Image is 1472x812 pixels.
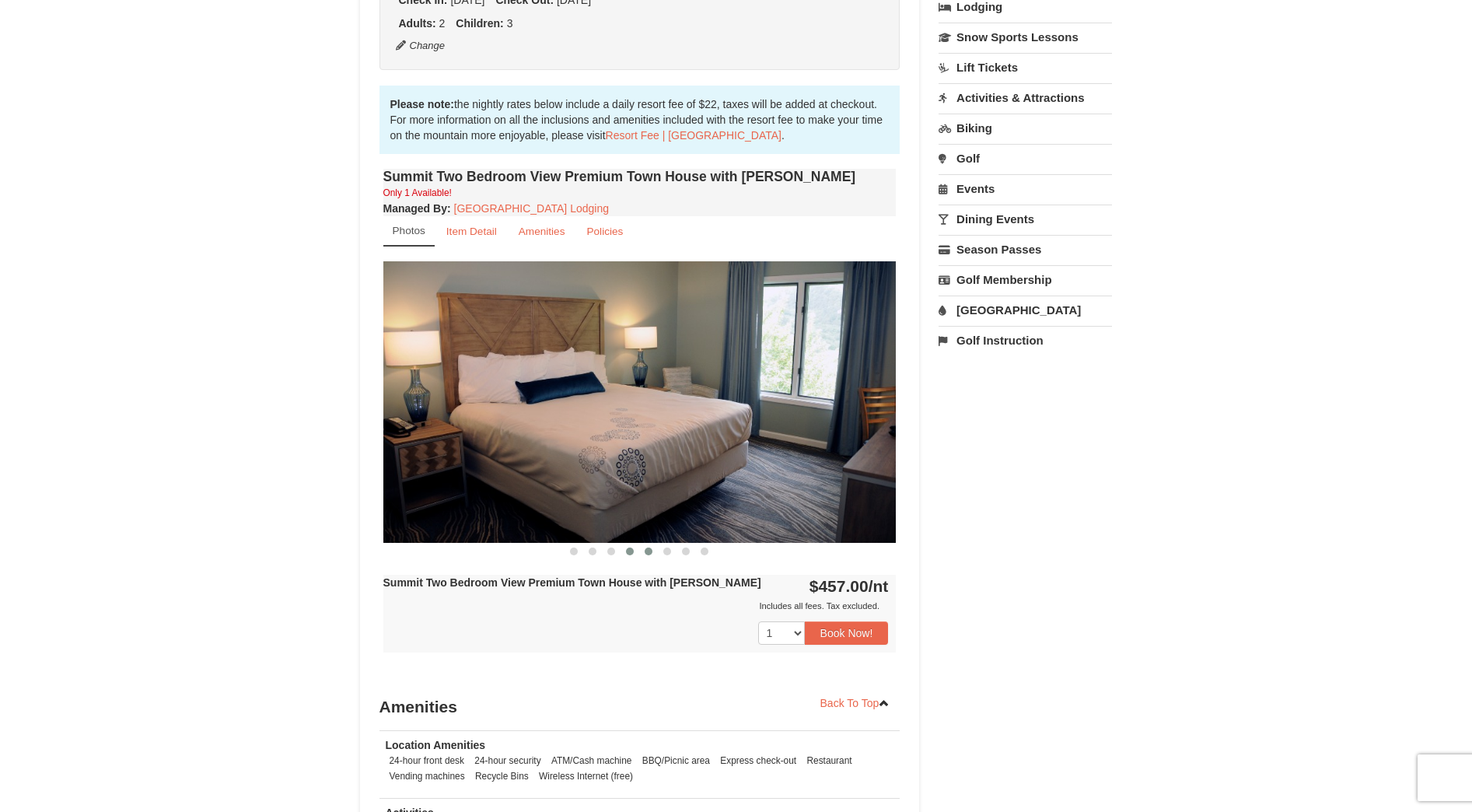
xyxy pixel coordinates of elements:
li: Recycle Bins [471,768,533,784]
a: [GEOGRAPHIC_DATA] [939,296,1112,324]
a: Lift Tickets [939,53,1112,82]
strong: Summit Two Bedroom View Premium Town House with [PERSON_NAME] [383,576,761,589]
a: [GEOGRAPHIC_DATA] Lodging [454,202,609,215]
li: Express check-out [716,753,800,768]
strong: : [383,202,451,215]
div: Includes all fees. Tax excluded. [383,598,889,614]
img: 18876286-237-4bb45b80.png [383,261,897,542]
li: ATM/Cash machine [547,753,636,768]
a: Item Detail [436,216,507,247]
a: Back To Top [810,691,900,715]
li: Restaurant [802,753,855,768]
h4: Summit Two Bedroom View Premium Town House with [PERSON_NAME] [383,169,897,184]
a: Dining Events [939,205,1112,233]
strong: Adults: [399,17,436,30]
small: Policies [586,226,623,237]
a: Resort Fee | [GEOGRAPHIC_DATA] [606,129,781,142]
li: Vending machines [386,768,469,784]
a: Biking [939,114,1112,142]
span: /nt [869,577,889,595]
a: Golf Instruction [939,326,1112,355]
strong: Location Amenities [386,739,486,751]
a: Policies [576,216,633,247]
small: Amenities [519,226,565,237]
a: Activities & Attractions [939,83,1112,112]
strong: Please note: [390,98,454,110]
strong: Children: [456,17,503,30]
button: Change [395,37,446,54]
a: Golf [939,144,1112,173]
div: the nightly rates below include a daily resort fee of $22, taxes will be added at checkout. For m... [379,86,900,154]
li: Wireless Internet (free) [535,768,637,784]
a: Photos [383,216,435,247]
a: Events [939,174,1112,203]
strong: $457.00 [809,577,889,595]
a: Amenities [509,216,575,247]
a: Golf Membership [939,265,1112,294]
small: Only 1 Available! [383,187,452,198]
span: 2 [439,17,446,30]
li: 24-hour front desk [386,753,469,768]
a: Snow Sports Lessons [939,23,1112,51]
h3: Amenities [379,691,900,723]
span: 3 [507,17,513,30]
li: 24-hour security [470,753,544,768]
li: BBQ/Picnic area [638,753,714,768]
small: Photos [393,225,425,236]
button: Book Now! [805,621,889,645]
small: Item Detail [446,226,497,237]
span: Managed By [383,202,447,215]
a: Season Passes [939,235,1112,264]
